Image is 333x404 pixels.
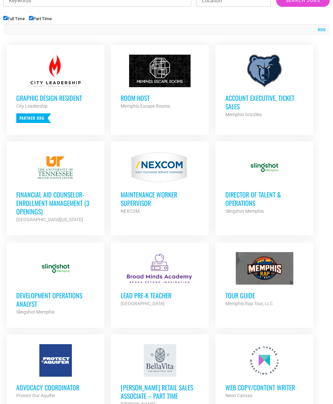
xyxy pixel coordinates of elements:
[16,190,95,216] h3: Financial Aid Counselor-Enrollment Management (3 Openings)
[111,141,209,225] a: MAINTENANCE WORKER SUPERVISOR NEXCOM
[225,94,304,111] h3: Account Executive, Ticket Sales
[225,301,273,306] strong: Memphis Rap Tour, LLC
[121,94,199,102] h3: Room Host
[225,190,304,207] h3: Director of Talent & Operations
[121,103,170,109] strong: Memphis Escape Rooms
[225,209,264,214] strong: Slingshot Memphis
[216,141,313,225] a: Director of Talent & Operations Slingshot Memphis
[7,141,104,233] a: Financial Aid Counselor-Enrollment Management (3 Openings) [GEOGRAPHIC_DATA][US_STATE]
[16,393,55,398] strong: Protect Our Aquifer
[3,16,7,20] input: Full Time
[16,383,95,392] h3: Advocacy Coordinator
[16,94,95,102] h3: Graphic Design Resident
[225,383,304,392] h3: Web Copy/Content Writer
[29,16,52,21] label: Part Time
[225,393,252,398] strong: Neon Canvas
[121,383,199,400] h3: [PERSON_NAME] Retail Sales Associate – Part Time
[121,190,199,207] h3: MAINTENANCE WORKER SUPERVISOR
[7,45,104,133] a: Graphic Design Resident City Leadership Partner Org
[121,291,199,300] h3: Lead Pre-K Teacher
[3,16,25,21] label: Full Time
[111,45,209,120] a: Room Host Memphis Escape Rooms
[121,301,165,306] strong: [GEOGRAPHIC_DATA]
[225,291,304,300] h3: Tour Guide
[121,209,140,214] strong: NEXCOM
[16,291,95,308] h3: Development Operations Analyst
[111,242,209,317] a: Lead Pre-K Teacher [GEOGRAPHIC_DATA]
[216,242,313,317] a: Tour Guide Memphis Rap Tour, LLC
[16,217,83,222] strong: [GEOGRAPHIC_DATA][US_STATE]
[16,103,47,109] strong: City Leadership
[29,16,33,20] input: Part Time
[16,113,51,123] p: Partner Org
[7,242,104,326] a: Development Operations Analyst Slingshot Memphis
[314,27,326,33] a: RSS
[216,45,313,128] a: Account Executive, Ticket Sales Memphis Grizzlies
[225,112,262,117] strong: Memphis Grizzlies
[16,309,55,315] strong: Slingshot Memphis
